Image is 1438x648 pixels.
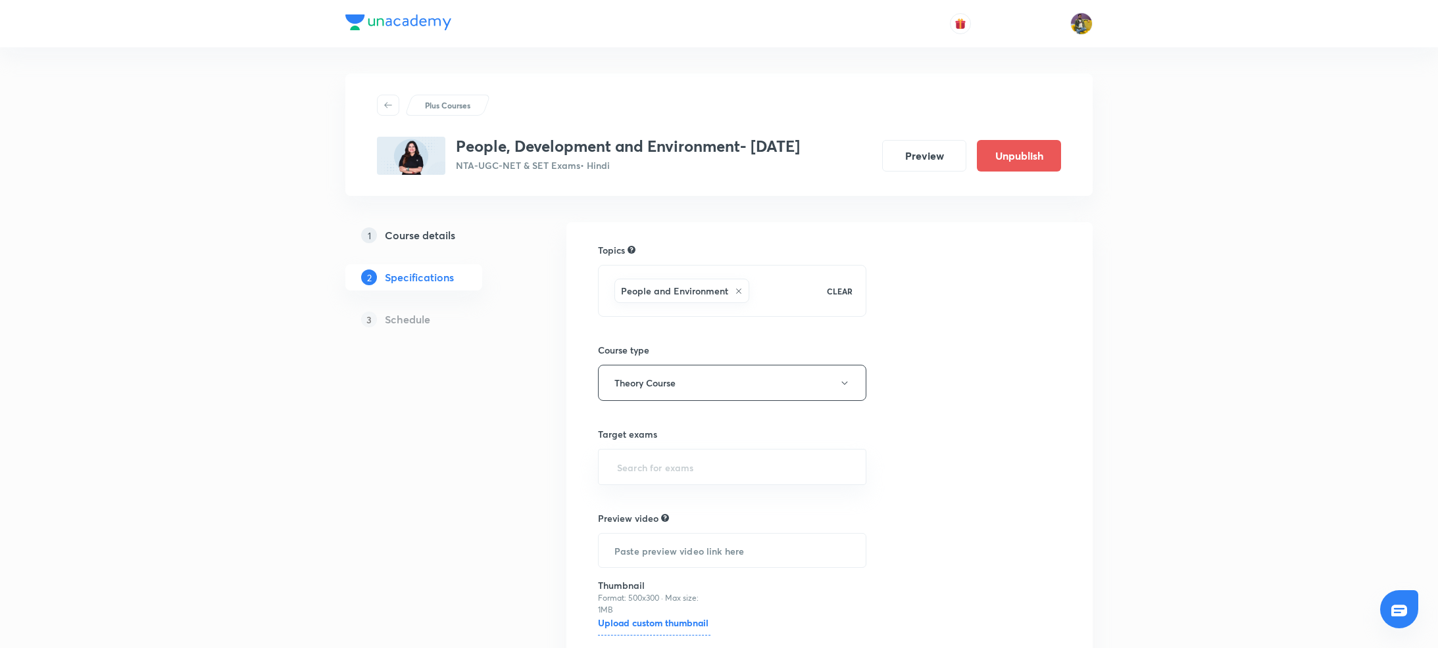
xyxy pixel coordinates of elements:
div: Explain about your course, what you’ll be teaching, how it will help learners in their preparation [661,512,669,524]
div: Search for topics [628,244,635,256]
p: 1 [361,227,377,243]
img: sajan k [1070,12,1093,35]
p: 2 [361,269,377,285]
input: Paste preview video link here [599,534,866,567]
input: Search for exams [614,455,850,479]
p: NTA-UGC-NET & SET Exams • Hindi [456,158,800,172]
h6: Upload custom thumbnail [598,616,710,636]
a: Company Logo [345,14,451,34]
h6: Target exams [598,427,866,441]
button: avatar [950,13,971,34]
h6: People and Environment [621,284,728,298]
h3: People, Development and Environment- [DATE] [456,137,800,156]
p: CLEAR [827,285,853,297]
h6: Course type [598,343,866,357]
a: 1Course details [345,222,524,248]
h6: Preview video [598,511,658,525]
button: Preview [882,140,966,172]
h6: Thumbnail [598,578,710,592]
img: ED643DD7-A70B-4F73-B15C-18FC1CEFFF08_plus.png [377,137,445,175]
h5: Specifications [385,269,454,285]
p: Plus Courses [425,99,470,111]
p: Format: 500x300 · Max size: 1MB [598,592,710,616]
p: 3 [361,312,377,327]
img: Company Logo [345,14,451,30]
button: Open [858,466,861,469]
h5: Schedule [385,312,430,327]
button: Theory Course [598,365,866,401]
h6: Topics [598,243,625,257]
button: Unpublish [977,140,1061,172]
img: avatar [955,18,966,30]
h5: Course details [385,227,455,243]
